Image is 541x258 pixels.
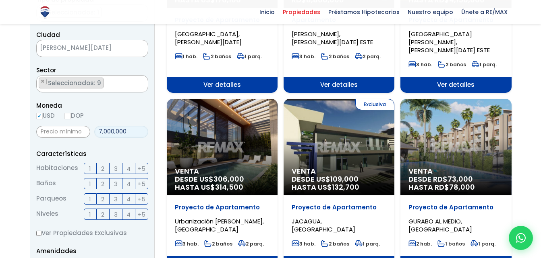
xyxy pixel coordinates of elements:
[101,194,104,204] span: 2
[408,217,472,233] span: GURABO AL MEDIO, [GEOGRAPHIC_DATA]
[36,178,56,189] span: Baños
[137,194,145,204] span: +5
[36,111,55,121] label: USD
[213,174,244,184] span: 306,000
[126,164,131,174] span: 4
[126,209,131,219] span: 4
[408,203,503,211] p: Proyecto de Apartamento
[408,183,503,191] span: HASTA RD$
[89,209,91,219] span: 1
[448,174,473,184] span: 73,000
[167,77,278,93] span: Ver detalles
[175,175,269,191] span: DESDE US$
[39,78,104,88] li: EL MILLÓN
[292,175,386,191] span: DESDE US$
[408,61,432,68] span: 3 hab.
[449,182,475,192] span: 78,000
[64,111,84,121] label: DOP
[175,183,269,191] span: HASTA US$
[89,194,91,204] span: 1
[36,100,148,111] span: Moneda
[114,194,118,204] span: 3
[204,240,232,247] span: 2 baños
[47,79,103,87] span: Seleccionados: 9
[175,203,269,211] p: Proyecto de Apartamento
[408,30,490,54] span: [GEOGRAPHIC_DATA][PERSON_NAME], [PERSON_NAME][DATE] ESTE
[101,164,104,174] span: 2
[126,194,131,204] span: 4
[355,99,394,110] span: Exclusiva
[36,163,78,174] span: Habitaciones
[36,246,148,256] p: Amenidades
[136,45,140,52] span: ×
[41,78,45,85] span: ×
[437,240,465,247] span: 1 baños
[139,78,143,85] span: ×
[36,228,148,238] label: Ver Propiedades Exclusivas
[36,193,66,205] span: Parqueos
[292,167,386,175] span: Venta
[128,42,140,55] button: Remove all items
[126,179,131,189] span: 4
[355,240,380,247] span: 1 parq.
[321,53,349,60] span: 2 baños
[438,61,466,68] span: 2 baños
[36,113,43,119] input: USD
[114,209,118,219] span: 3
[38,5,52,19] img: Logo de REMAX
[321,240,349,247] span: 2 baños
[292,53,315,60] span: 3 hab.
[36,126,90,138] input: Precio mínimo
[175,240,199,247] span: 3 hab.
[175,167,269,175] span: Venta
[408,240,432,247] span: 2 hab.
[237,53,262,60] span: 1 parq.
[175,53,197,60] span: 1 hab.
[89,179,91,189] span: 1
[36,231,41,236] input: Ver Propiedades Exclusivas
[279,6,324,18] span: Propiedades
[101,209,104,219] span: 2
[203,53,231,60] span: 2 baños
[292,183,386,191] span: HASTA US$
[37,42,128,53] span: SANTO DOMINGO DE GUZMÁN
[36,31,60,39] span: Ciudad
[64,113,71,119] input: DOP
[36,209,58,220] span: Niveles
[137,209,145,219] span: +5
[36,40,148,57] span: SANTO DOMINGO DE GUZMÁN
[175,30,242,46] span: [GEOGRAPHIC_DATA], [PERSON_NAME][DATE]
[137,179,145,189] span: +5
[292,203,386,211] p: Proyecto de Apartamento
[292,30,373,46] span: [PERSON_NAME], [PERSON_NAME][DATE] ESTE
[36,66,56,74] span: Sector
[404,6,457,18] span: Nuestro equipo
[472,61,497,68] span: 1 parq.
[400,77,511,93] span: Ver detalles
[408,175,503,191] span: DESDE RD$
[284,77,394,93] span: Ver detalles
[457,6,512,18] span: Únete a RE/MAX
[238,240,264,247] span: 2 parq.
[101,179,104,189] span: 2
[408,167,503,175] span: Venta
[114,164,118,174] span: 3
[36,149,148,159] p: Características
[215,182,243,192] span: 314,500
[137,164,145,174] span: +5
[292,217,355,233] span: JACAGUA, [GEOGRAPHIC_DATA]
[94,126,148,138] input: Precio máximo
[139,78,144,86] button: Remove all items
[355,53,381,60] span: 2 parq.
[292,240,315,247] span: 3 hab.
[255,6,279,18] span: Inicio
[37,76,41,93] textarea: Search
[330,174,359,184] span: 109,000
[471,240,495,247] span: 1 parq.
[39,78,47,85] button: Remove item
[324,6,404,18] span: Préstamos Hipotecarios
[89,164,91,174] span: 1
[332,182,359,192] span: 132,700
[175,217,264,233] span: Urbanización [PERSON_NAME], [GEOGRAPHIC_DATA]
[114,179,118,189] span: 3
